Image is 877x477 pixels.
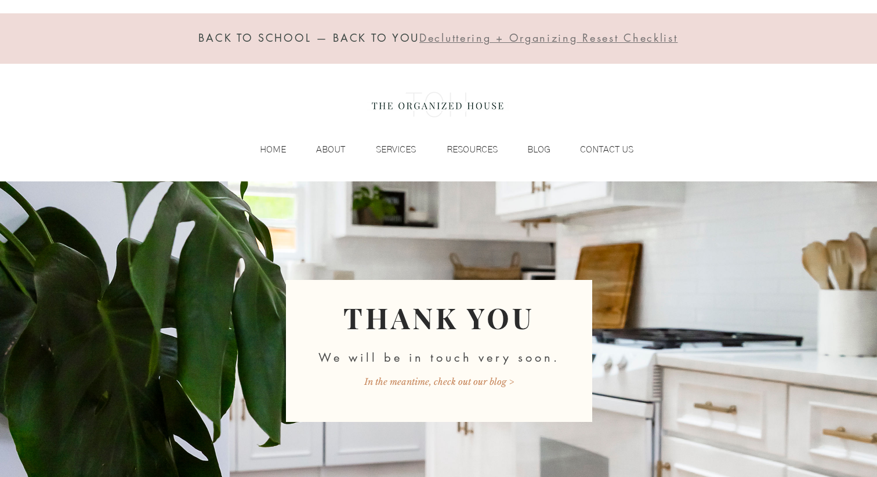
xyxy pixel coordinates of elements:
img: the organized house [367,82,509,128]
p: RESOURCES [441,141,503,158]
nav: Site [236,141,639,158]
p: ABOUT [310,141,351,158]
a: ABOUT [292,141,351,158]
span: THANK YOU [343,298,534,336]
a: Decluttering + Organizing Resest Checklist [419,34,677,44]
a: SERVICES [351,141,422,158]
p: SERVICES [370,141,422,158]
a: In the meantime, check out our blog > [353,374,524,389]
a: HOME [236,141,292,158]
a: CONTACT US [556,141,639,158]
a: RESOURCES [422,141,503,158]
span: BACK TO SCHOOL — BACK TO YOU [198,31,419,45]
p: HOME [254,141,292,158]
p: CONTACT US [574,141,639,158]
span: In the meantime, check out our blog > [364,376,514,388]
span: We will be in touch very soon. [318,350,560,365]
span: Decluttering + Organizing Resest Checklist [419,31,677,45]
p: BLOG [521,141,556,158]
a: BLOG [503,141,556,158]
